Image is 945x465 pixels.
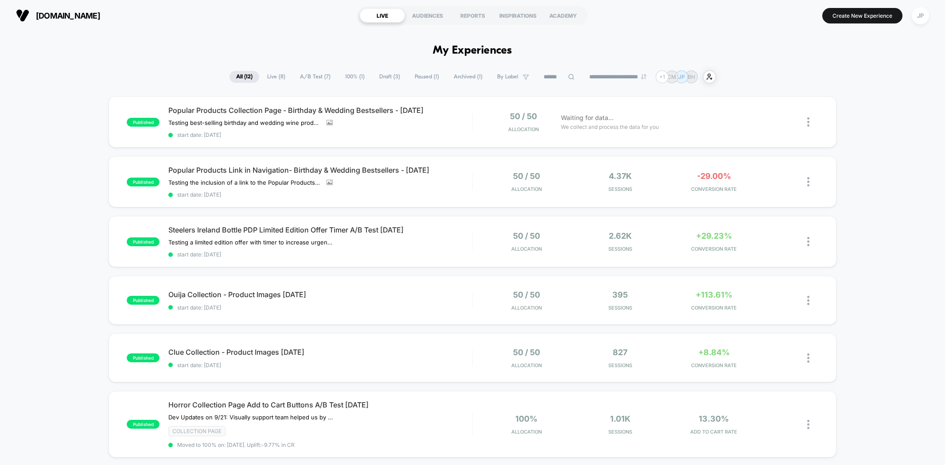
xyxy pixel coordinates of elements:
[229,71,259,83] span: All ( 12 )
[168,106,472,115] span: Popular Products Collection Page - Birthday & Wedding Bestsellers - [DATE]
[168,166,472,174] span: Popular Products Link in Navigation- Birthday & Wedding Bestsellers - [DATE]
[293,71,337,83] span: A/B Test ( 7 )
[168,225,472,234] span: Steelers Ireland Bottle PDP Limited Edition Offer Timer A/B Test [DATE]
[561,123,659,131] span: We collect and process the data for you
[338,71,371,83] span: 100% ( 1 )
[168,239,333,246] span: Testing a limited edition offer with timer to increase urgency for customers to add the Steelers ...
[609,171,632,181] span: 4.37k
[699,414,729,423] span: 13.30%
[168,400,472,409] span: Horror Collection Page Add to Cart Buttons A/B Test [DATE]
[13,8,103,23] button: [DOMAIN_NAME]
[669,362,758,368] span: CONVERSION RATE
[807,353,809,363] img: close
[168,348,472,356] span: Clue Collection - Product Images [DATE]
[576,429,665,435] span: Sessions
[912,7,929,24] div: JP
[688,74,695,80] p: BH
[909,7,932,25] button: JP
[669,429,758,435] span: ADD TO CART RATE
[656,70,669,83] div: + 1
[408,71,446,83] span: Paused ( 1 )
[511,362,542,368] span: Allocation
[678,74,685,80] p: JP
[576,305,665,311] span: Sessions
[513,290,540,299] span: 50 / 50
[450,8,495,23] div: REPORTS
[373,71,407,83] span: Draft ( 3 )
[541,8,586,23] div: ACADEMY
[807,296,809,305] img: close
[168,132,472,138] span: start date: [DATE]
[513,348,540,357] span: 50 / 50
[696,231,732,240] span: +29.23%
[168,304,472,311] span: start date: [DATE]
[511,246,542,252] span: Allocation
[696,290,732,299] span: +113.61%
[510,112,537,121] span: 50 / 50
[561,113,614,123] span: Waiting for data...
[16,9,29,22] img: Visually logo
[497,74,518,80] span: By Label
[127,353,159,362] span: published
[697,171,731,181] span: -29.00%
[807,237,809,246] img: close
[360,8,405,23] div: LIVE
[613,348,627,357] span: 827
[127,118,159,127] span: published
[698,348,730,357] span: +8.84%
[513,171,540,181] span: 50 / 50
[669,305,758,311] span: CONVERSION RATE
[511,429,542,435] span: Allocation
[261,71,292,83] span: Live ( 8 )
[576,186,665,192] span: Sessions
[513,231,540,240] span: 50 / 50
[495,8,541,23] div: INSPIRATIONS
[576,246,665,252] span: Sessions
[127,296,159,305] span: published
[168,191,472,198] span: start date: [DATE]
[511,186,542,192] span: Allocation
[609,231,632,240] span: 2.62k
[641,74,646,79] img: end
[168,179,320,186] span: Testing the inclusion of a link to the Popular Products collection page with CTA text: "Shop Our ...
[610,414,630,423] span: 1.01k
[669,246,758,252] span: CONVERSION RATE
[515,414,537,423] span: 100%
[447,71,489,83] span: Archived ( 1 )
[822,8,902,23] button: Create New Experience
[807,117,809,127] img: close
[168,426,226,436] span: Collection Page
[168,119,320,126] span: Testing best-selling birthday and wedding wine products on the Popular Products collection page.
[36,11,100,20] span: [DOMAIN_NAME]
[168,362,472,368] span: start date: [DATE]
[669,186,758,192] span: CONVERSION RATE
[127,420,159,429] span: published
[168,251,472,258] span: start date: [DATE]
[127,237,159,246] span: published
[177,442,295,448] span: Moved to 100% on: [DATE] . Uplift: -9.77% in CR
[127,178,159,186] span: published
[508,126,539,132] span: Allocation
[405,8,450,23] div: AUDIENCES
[433,44,512,57] h1: My Experiences
[576,362,665,368] span: Sessions
[807,420,809,429] img: close
[667,74,676,80] p: CM
[807,177,809,186] img: close
[168,290,472,299] span: Ouija Collection - Product Images [DATE]
[511,305,542,311] span: Allocation
[612,290,628,299] span: 395
[168,414,333,421] span: Dev Updates on 9/21: Visually support team helped us by allowing the Add to Cart button be clicka...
